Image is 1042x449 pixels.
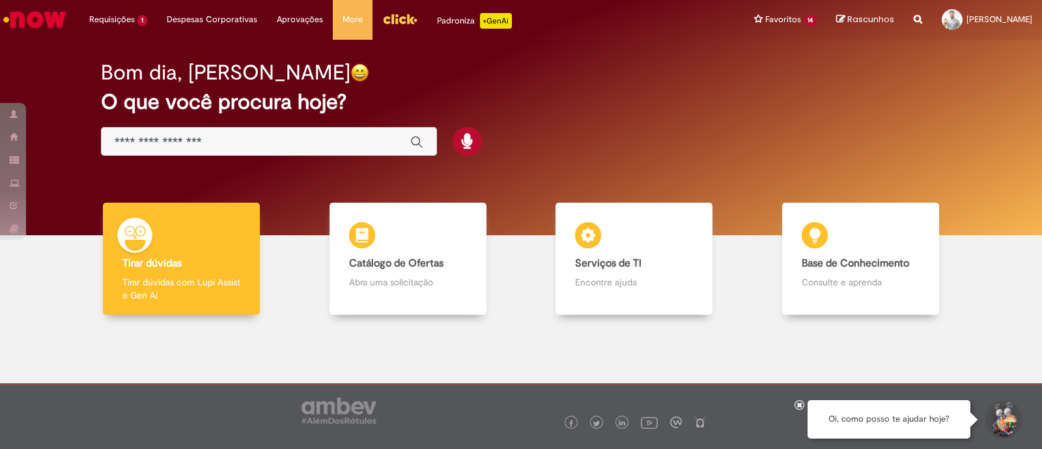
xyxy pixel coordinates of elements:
[966,14,1032,25] span: [PERSON_NAME]
[101,61,350,84] h2: Bom dia, [PERSON_NAME]
[836,14,894,26] a: Rascunhos
[437,13,512,29] div: Padroniza
[748,203,974,315] a: Base de Conhecimento Consulte e aprenda
[89,13,135,26] span: Requisições
[349,257,444,270] b: Catálogo de Ofertas
[983,400,1022,439] button: Iniciar Conversa de Suporte
[302,398,376,424] img: logo_footer_ambev_rotulo_gray.png
[137,15,147,26] span: 1
[277,13,323,26] span: Aprovações
[68,203,295,315] a: Tirar dúvidas Tirar dúvidas com Lupi Assist e Gen Ai
[382,9,417,29] img: click_logo_yellow_360x200.png
[122,276,240,302] p: Tirar dúvidas com Lupi Assist e Gen Ai
[101,91,941,113] h2: O que você procura hoje?
[575,257,641,270] b: Serviços de TI
[167,13,257,26] span: Despesas Corporativas
[765,13,801,26] span: Favoritos
[808,400,970,439] div: Oi, como posso te ajudar hoje?
[568,420,574,427] img: logo_footer_facebook.png
[349,276,467,289] p: Abra uma solicitação
[575,276,693,289] p: Encontre ajuda
[847,13,894,25] span: Rascunhos
[1,7,68,33] img: ServiceNow
[802,257,909,270] b: Base de Conhecimento
[670,416,682,428] img: logo_footer_workplace.png
[350,63,369,82] img: happy-face.png
[694,416,706,428] img: logo_footer_naosei.png
[521,203,748,315] a: Serviços de TI Encontre ajuda
[802,276,920,289] p: Consulte e aprenda
[593,420,600,427] img: logo_footer_twitter.png
[619,420,625,427] img: logo_footer_linkedin.png
[122,257,182,270] b: Tirar dúvidas
[343,13,363,26] span: More
[641,414,658,431] img: logo_footer_youtube.png
[804,15,817,26] span: 14
[480,13,512,29] p: +GenAi
[295,203,522,315] a: Catálogo de Ofertas Abra uma solicitação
